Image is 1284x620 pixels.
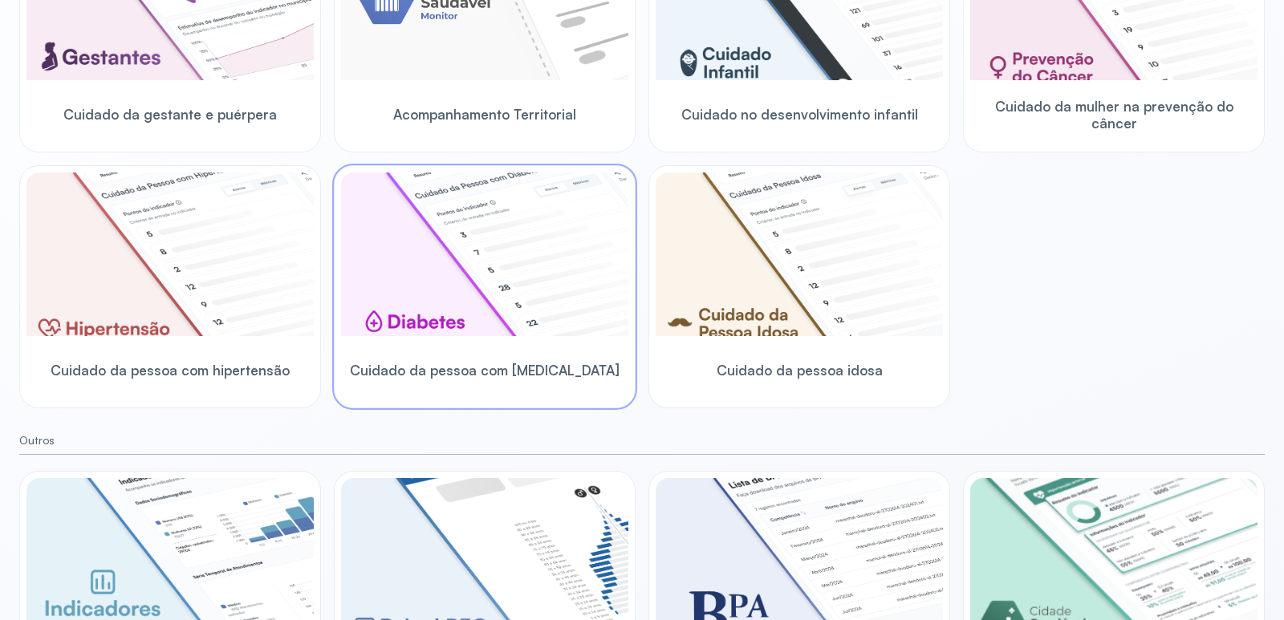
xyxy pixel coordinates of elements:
small: Outros [19,434,1265,448]
span: Acompanhamento Territorial [393,106,576,123]
span: Cuidado da mulher na prevenção do câncer [970,98,1258,132]
span: Cuidado no desenvolvimento infantil [681,106,918,123]
img: elderly.png [656,172,943,336]
img: hypertension.png [26,172,314,336]
span: Cuidado da pessoa com [MEDICAL_DATA] [350,362,620,379]
span: Cuidado da gestante e puérpera [63,106,277,123]
span: Cuidado da pessoa com hipertensão [51,362,290,379]
img: diabetics.png [341,172,628,336]
span: Cuidado da pessoa idosa [717,362,883,379]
